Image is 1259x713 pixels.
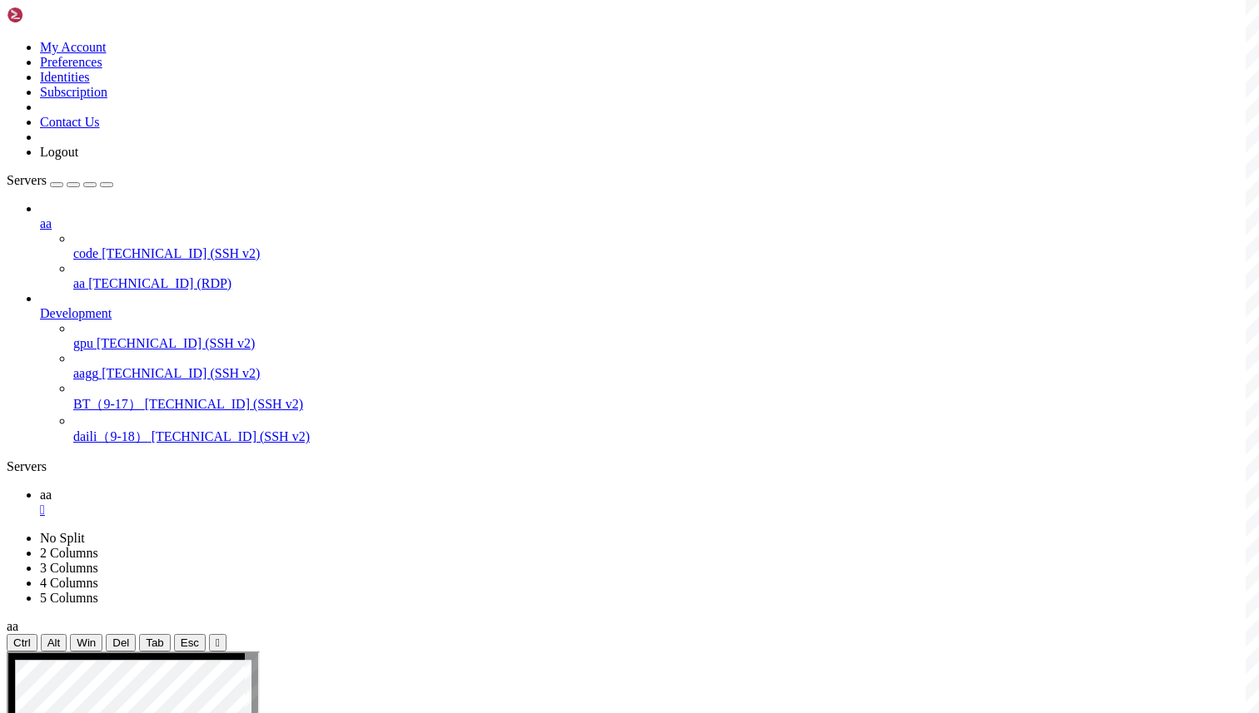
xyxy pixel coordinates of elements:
div: Servers [7,459,1252,474]
button: Win [70,634,102,651]
img: Shellngn [7,7,102,23]
span: aa [40,216,52,230]
li: aa [TECHNICAL_ID] (RDP) [73,261,1252,291]
div:  [216,636,220,649]
a: Identities [40,70,90,84]
a: code [TECHNICAL_ID] (SSH v2) [73,246,1252,261]
a: 2 Columns [40,546,98,560]
li: BT（9-17） [TECHNICAL_ID] (SSH v2) [73,381,1252,413]
a: 5 Columns [40,591,98,605]
li: daili（9-18） [TECHNICAL_ID] (SSH v2) [73,413,1252,446]
span: [TECHNICAL_ID] (SSH v2) [152,429,310,443]
button: Del [106,634,136,651]
button: Esc [174,634,206,651]
a: aa [40,216,1252,231]
button:  [209,634,226,651]
span: Win [77,636,96,649]
span: Servers [7,173,47,187]
span: aa [7,619,18,633]
a: aagg [TECHNICAL_ID] (SSH v2) [73,366,1252,381]
a: Contact Us [40,115,100,129]
button: Tab [139,634,171,651]
a: aa [40,488,1252,517]
span: Alt [47,636,61,649]
a: aa [TECHNICAL_ID] (RDP) [73,276,1252,291]
span: Ctrl [13,636,31,649]
span: Tab [146,636,164,649]
span: code [73,246,98,260]
li: Development [40,291,1252,446]
span: BT（9-17） [73,397,142,411]
span: gpu [73,336,93,350]
li: gpu [TECHNICAL_ID] (SSH v2) [73,321,1252,351]
a: BT（9-17） [TECHNICAL_ID] (SSH v2) [73,396,1252,413]
a: daili（9-18） [TECHNICAL_ID] (SSH v2) [73,428,1252,446]
a: My Account [40,40,107,54]
a: Preferences [40,55,102,69]
a: gpu [TECHNICAL_ID] (SSH v2) [73,336,1252,351]
a: Logout [40,145,78,159]
li: code [TECHNICAL_ID] (SSH v2) [73,231,1252,261]
span: aa [73,276,85,290]
a: 4 Columns [40,576,98,590]
span: [TECHNICAL_ID] (SSH v2) [145,397,303,411]
span: aa [40,488,52,502]
button: Ctrl [7,634,37,651]
span: [TECHNICAL_ID] (SSH v2) [97,336,255,350]
a: 3 Columns [40,561,98,575]
span: [TECHNICAL_ID] (RDP) [88,276,231,290]
a: Development [40,306,1252,321]
li: aagg [TECHNICAL_ID] (SSH v2) [73,351,1252,381]
a:  [40,503,1252,517]
span: daili（9-18） [73,429,148,443]
a: Servers [7,173,113,187]
span: Esc [181,636,199,649]
a: No Split [40,531,85,545]
span: [TECHNICAL_ID] (SSH v2) [102,246,260,260]
button: Alt [41,634,67,651]
span: aagg [73,366,98,380]
span: [TECHNICAL_ID] (SSH v2) [102,366,260,380]
a: Subscription [40,85,107,99]
span: Del [112,636,129,649]
span: Development [40,306,112,320]
li: aa [40,201,1252,291]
